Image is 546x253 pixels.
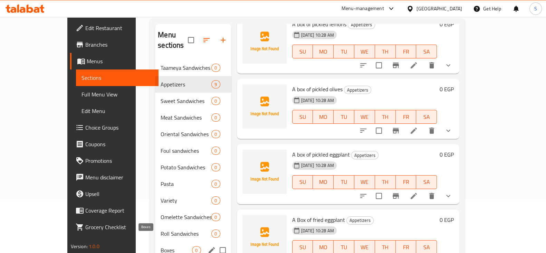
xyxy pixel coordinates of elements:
button: Branch-specific-item [387,122,404,139]
div: Taameya Sandwiches0 [155,59,231,76]
button: delete [423,122,440,139]
button: SU [292,45,313,58]
div: items [211,130,220,138]
span: WE [357,112,372,122]
span: Edit Restaurant [85,24,153,32]
button: SA [416,45,437,58]
span: SA [419,47,434,57]
div: [GEOGRAPHIC_DATA] [416,5,462,12]
a: Full Menu View [76,86,159,103]
div: Roll Sandwiches0 [155,225,231,242]
button: WE [354,110,375,124]
button: delete [423,188,440,204]
div: items [211,64,220,72]
span: [DATE] 10:28 AM [298,162,337,169]
span: Full Menu View [82,90,153,99]
span: 0 [212,148,220,154]
button: FR [396,45,416,58]
button: SU [292,175,313,189]
button: TU [334,45,354,58]
span: FR [399,47,414,57]
div: Taameya Sandwiches [161,64,211,72]
span: Menus [87,57,153,65]
span: FR [399,242,414,252]
a: Promotions [70,152,159,169]
div: items [211,213,220,221]
span: 0 [212,114,220,121]
h6: 0 EGP [440,84,454,94]
div: Menu-management [342,4,384,13]
div: Oriental Sandwiches0 [155,126,231,142]
span: A box of pickled olives [292,84,343,94]
a: Choice Groups [70,119,159,136]
div: Appetizers [161,80,211,88]
h6: 0 EGP [440,215,454,225]
button: show more [440,57,457,74]
span: Appetizers [348,21,375,29]
span: MO [316,177,331,187]
span: Promotions [85,157,153,165]
h6: 0 EGP [440,19,454,29]
span: TU [336,177,352,187]
span: TU [336,112,352,122]
a: Edit Restaurant [70,20,159,36]
span: TU [336,47,352,57]
button: Add section [215,32,231,48]
button: sort-choices [355,122,372,139]
a: Edit menu item [410,192,418,200]
span: 1.0.0 [89,242,99,251]
span: TH [378,112,393,122]
span: Menu disclaimer [85,173,153,181]
span: TU [336,242,352,252]
span: Oriental Sandwiches [161,130,211,138]
button: TH [375,175,396,189]
button: sort-choices [355,57,372,74]
span: A Box of fried eggplant [292,215,345,225]
div: Potato Sandwiches0 [155,159,231,176]
span: TH [378,47,393,57]
button: SA [416,175,437,189]
span: Variety [161,196,211,205]
span: [DATE] 10:28 AM [298,227,337,234]
button: TH [375,45,396,58]
span: 0 [212,214,220,221]
span: Select to update [372,189,386,203]
a: Coupons [70,136,159,152]
span: SU [295,177,310,187]
span: Roll Sandwiches [161,229,211,238]
span: SU [295,242,310,252]
span: SU [295,112,310,122]
div: Appetizers [351,151,379,159]
button: Branch-specific-item [387,188,404,204]
button: show more [440,188,457,204]
span: [DATE] 10:28 AM [298,32,337,38]
span: SA [419,242,434,252]
div: items [211,147,220,155]
div: Appetizers [346,216,374,225]
span: Coverage Report [85,206,153,215]
button: TH [375,110,396,124]
span: FR [399,112,414,122]
a: Edit Menu [76,103,159,119]
span: Appetizers [347,216,373,224]
div: Omelette Sandwiches0 [155,209,231,225]
img: A box of pickled lemons [242,19,287,64]
span: 9 [212,81,220,88]
img: A box of pickled eggplant [242,150,287,194]
div: Appetizers [344,86,371,94]
span: 0 [212,197,220,204]
span: Appetizers [352,151,378,159]
a: Grocery Checklist [70,219,159,235]
div: Variety0 [155,192,231,209]
span: SA [419,177,434,187]
span: Sweet Sandwiches [161,97,211,105]
span: Branches [85,40,153,49]
span: Foul sandwiches [161,147,211,155]
span: WE [357,47,372,57]
button: FR [396,175,416,189]
span: TH [378,177,393,187]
